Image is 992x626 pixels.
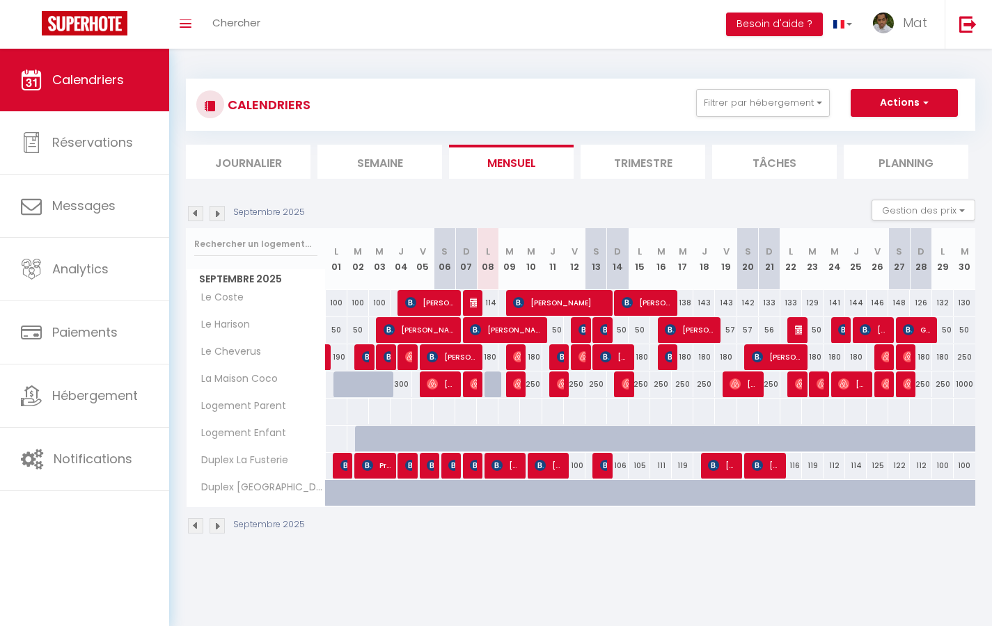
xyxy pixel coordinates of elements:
[520,228,542,290] th: 10
[564,371,585,397] div: 250
[817,371,824,397] span: [PERSON_NAME]
[187,269,325,289] span: Septembre 2025
[696,89,830,117] button: Filtrer par hébergement
[888,453,910,479] div: 122
[477,344,498,370] div: 180
[535,452,563,479] span: [PERSON_NAME]
[759,317,780,343] div: 56
[578,316,585,343] span: [PERSON_NAME]
[505,245,514,258] abbr: M
[391,371,412,397] div: 300
[932,344,954,370] div: 180
[448,452,455,479] span: [PERSON_NAME]
[189,480,328,495] span: Duplex [GEOGRAPHIC_DATA][PERSON_NAME]
[347,228,369,290] th: 02
[672,344,693,370] div: 180
[384,344,391,370] span: [PERSON_NAME]
[189,399,290,414] span: Logement Parent
[730,371,758,397] span: [PERSON_NAME] [PERSON_NAME]
[853,245,859,258] abbr: J
[629,344,650,370] div: 180
[910,371,931,397] div: 250
[405,344,412,370] span: [PERSON_NAME]
[903,371,910,397] span: [PERSON_NAME]
[910,290,931,316] div: 126
[572,245,578,258] abbr: V
[766,245,773,258] abbr: D
[830,245,839,258] abbr: M
[317,145,442,179] li: Semaine
[513,289,606,316] span: [PERSON_NAME]
[189,453,292,468] span: Duplex La Fusterie
[233,206,305,219] p: Septembre 2025
[872,200,975,220] button: Gestion des prix
[581,145,705,179] li: Trimestre
[759,228,780,290] th: 21
[629,371,650,397] div: 250
[860,316,888,343] span: [PERSON_NAME]
[824,228,845,290] th: 24
[795,316,802,343] span: [PERSON_NAME]
[186,145,310,179] li: Journalier
[233,518,305,531] p: Septembre 2025
[52,71,124,88] span: Calendriers
[693,371,715,397] div: 250
[650,371,672,397] div: 250
[326,344,347,370] div: 190
[585,371,607,397] div: 250
[910,453,931,479] div: 112
[52,134,133,151] span: Réservations
[665,344,672,370] span: [PERSON_NAME]
[693,344,715,370] div: 180
[189,371,281,387] span: La Maison Coco
[824,290,845,316] div: 141
[672,453,693,479] div: 119
[845,453,867,479] div: 114
[954,453,975,479] div: 100
[52,387,138,404] span: Hébergement
[52,197,116,214] span: Messages
[427,371,455,397] span: [PERSON_NAME]
[334,245,338,258] abbr: L
[189,426,290,441] span: Logement Enfant
[672,290,693,316] div: 138
[954,228,975,290] th: 30
[607,317,629,343] div: 50
[557,344,564,370] span: [PERSON_NAME]
[824,344,845,370] div: 180
[932,317,954,343] div: 50
[513,371,520,397] span: [PERSON_NAME]
[629,317,650,343] div: 50
[954,344,975,370] div: 250
[427,452,434,479] span: [PERSON_NAME]
[903,316,931,343] span: Gome Imadiy
[441,245,448,258] abbr: S
[369,290,391,316] div: 100
[398,245,404,258] abbr: J
[578,344,585,370] span: [PERSON_NAME]
[802,317,824,343] div: 50
[802,228,824,290] th: 23
[802,453,824,479] div: 119
[961,245,969,258] abbr: M
[737,228,759,290] th: 20
[189,290,247,305] span: Le Coste
[542,317,564,343] div: 50
[564,453,585,479] div: 100
[470,316,542,343] span: [PERSON_NAME]
[657,245,666,258] abbr: M
[629,453,650,479] div: 105
[384,316,455,343] span: [PERSON_NAME]
[693,290,715,316] div: 143
[723,245,730,258] abbr: V
[903,14,927,31] span: Mat
[954,317,975,343] div: 50
[867,228,888,290] th: 26
[427,344,477,370] span: [PERSON_NAME]
[362,452,391,479] span: Prof. [PERSON_NAME]
[940,245,945,258] abbr: L
[326,228,347,290] th: 01
[881,344,888,370] span: [PERSON_NAME]
[672,228,693,290] th: 17
[844,145,968,179] li: Planning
